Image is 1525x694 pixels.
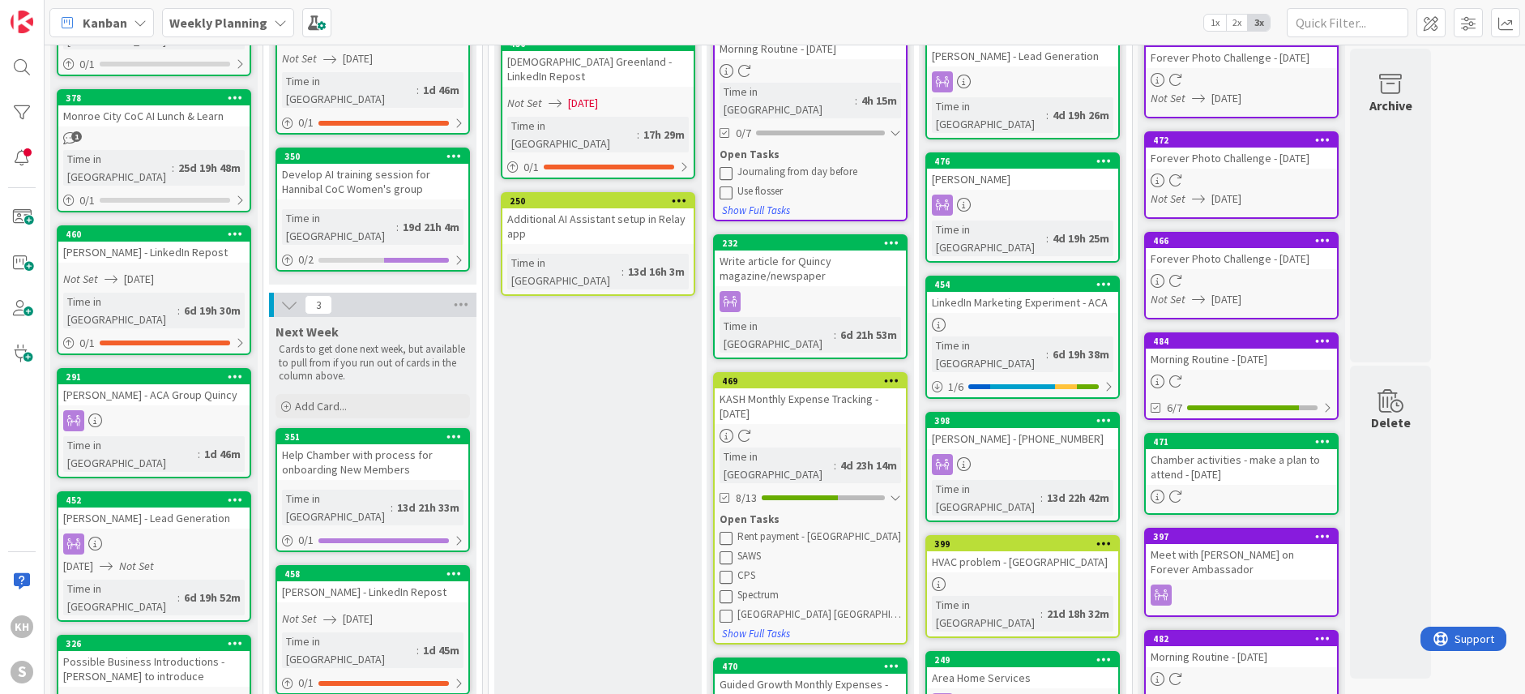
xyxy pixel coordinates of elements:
[1146,435,1337,485] div: 471Chamber activities - make a plan to attend - [DATE]
[1146,529,1337,544] div: 397
[1146,632,1337,667] div: 482Morning Routine - [DATE]
[927,31,1118,66] div: [PERSON_NAME] - Lead Generation
[419,81,463,99] div: 1d 46m
[722,375,906,387] div: 469
[34,2,74,22] span: Support
[1146,47,1337,68] div: Forever Photo Challenge - [DATE]
[1146,529,1337,580] div: 397Meet with [PERSON_NAME] on Forever Ambassador
[298,251,314,268] span: 0 / 2
[720,147,901,163] div: Open Tasks
[927,277,1118,292] div: 454
[58,333,250,353] div: 0/1
[58,493,250,508] div: 452
[722,238,906,249] div: 232
[948,379,963,396] span: 1 / 6
[83,13,127,32] span: Kanban
[715,38,906,59] div: Morning Routine - [DATE]
[932,97,1046,133] div: Time in [GEOGRAPHIC_DATA]
[507,96,542,110] i: Not Set
[63,150,172,186] div: Time in [GEOGRAPHIC_DATA]
[927,277,1118,313] div: 454LinkedIn Marketing Experiment - ACA
[1371,413,1411,432] div: Delete
[282,209,396,245] div: Time in [GEOGRAPHIC_DATA]
[277,530,468,550] div: 0/1
[1146,133,1337,169] div: 472Forever Photo Challenge - [DATE]
[11,11,33,33] img: Visit kanbanzone.com
[180,302,245,319] div: 6d 19h 30m
[119,559,154,573] i: Not Set
[174,159,245,177] div: 25d 19h 48m
[277,673,468,693] div: 0/1
[927,292,1118,313] div: LinkedIn Marketing Experiment - ACA
[836,326,901,344] div: 6d 21h 53m
[932,221,1046,256] div: Time in [GEOGRAPHIC_DATA]
[1146,449,1337,485] div: Chamber activities - make a plan to attend - [DATE]
[1153,235,1337,246] div: 466
[720,317,834,353] div: Time in [GEOGRAPHIC_DATA]
[1151,292,1185,306] i: Not Set
[1146,349,1337,370] div: Morning Routine - [DATE]
[200,445,245,463] div: 1d 46m
[393,499,463,516] div: 13d 21h 33m
[1146,646,1337,667] div: Morning Routine - [DATE]
[721,625,791,643] button: Show Full Tasks
[1211,90,1241,107] span: [DATE]
[58,91,250,126] div: 378Monroe City CoC AI Lunch & Learn
[66,371,250,383] div: 291
[715,251,906,286] div: Write article for Quincy magazine/newspaper
[282,72,416,108] div: Time in [GEOGRAPHIC_DATA]
[523,159,539,176] span: 0 / 1
[927,377,1118,397] div: 1/6
[927,537,1118,551] div: 399
[295,399,347,413] span: Add Card...
[63,293,177,328] div: Time in [GEOGRAPHIC_DATA]
[177,589,180,606] span: :
[391,499,393,516] span: :
[1046,106,1049,124] span: :
[58,227,250,242] div: 460
[1040,489,1043,507] span: :
[715,374,906,388] div: 469
[1146,233,1337,248] div: 466
[198,445,200,463] span: :
[934,415,1118,426] div: 398
[180,589,245,606] div: 6d 19h 52m
[71,131,82,142] span: 1
[502,157,694,178] div: 0/1
[58,242,250,263] div: [PERSON_NAME] - LinkedIn Repost
[934,654,1118,666] div: 249
[934,279,1118,290] div: 454
[502,208,694,244] div: Additional AI Assistant setup in Relay app
[277,567,468,602] div: 458[PERSON_NAME] - LinkedIn Repost
[1043,605,1113,623] div: 21d 18h 32m
[568,95,598,112] span: [DATE]
[720,448,834,483] div: Time in [GEOGRAPHIC_DATA]
[1146,248,1337,269] div: Forever Photo Challenge - [DATE]
[927,413,1118,449] div: 398[PERSON_NAME] - [PHONE_NUMBER]
[1040,605,1043,623] span: :
[284,151,468,162] div: 350
[934,538,1118,550] div: 399
[284,568,468,580] div: 458
[79,335,95,352] span: 0 / 1
[1046,229,1049,247] span: :
[715,659,906,674] div: 470
[507,254,622,289] div: Time in [GEOGRAPHIC_DATA]
[927,169,1118,190] div: [PERSON_NAME]
[927,551,1118,572] div: HVAC problem - [GEOGRAPHIC_DATA]
[298,675,314,692] span: 0 / 1
[1151,191,1185,206] i: Not Set
[1153,436,1337,448] div: 471
[737,569,901,582] div: CPS
[277,250,468,270] div: 0/2
[927,428,1118,449] div: [PERSON_NAME] - [PHONE_NUMBER]
[58,636,250,687] div: 326Possible Business Introductions - [PERSON_NAME] to introduce
[58,227,250,263] div: 460[PERSON_NAME] - LinkedIn Repost
[277,164,468,199] div: Develop AI training session for Hannibal CoC Women's group
[927,653,1118,688] div: 249Area Home Services
[1043,489,1113,507] div: 13d 22h 42m
[502,36,694,87] div: 456[DEMOGRAPHIC_DATA] Greenland - LinkedIn Repost
[927,45,1118,66] div: [PERSON_NAME] - Lead Generation
[58,508,250,529] div: [PERSON_NAME] - Lead Generation
[63,580,177,615] div: Time in [GEOGRAPHIC_DATA]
